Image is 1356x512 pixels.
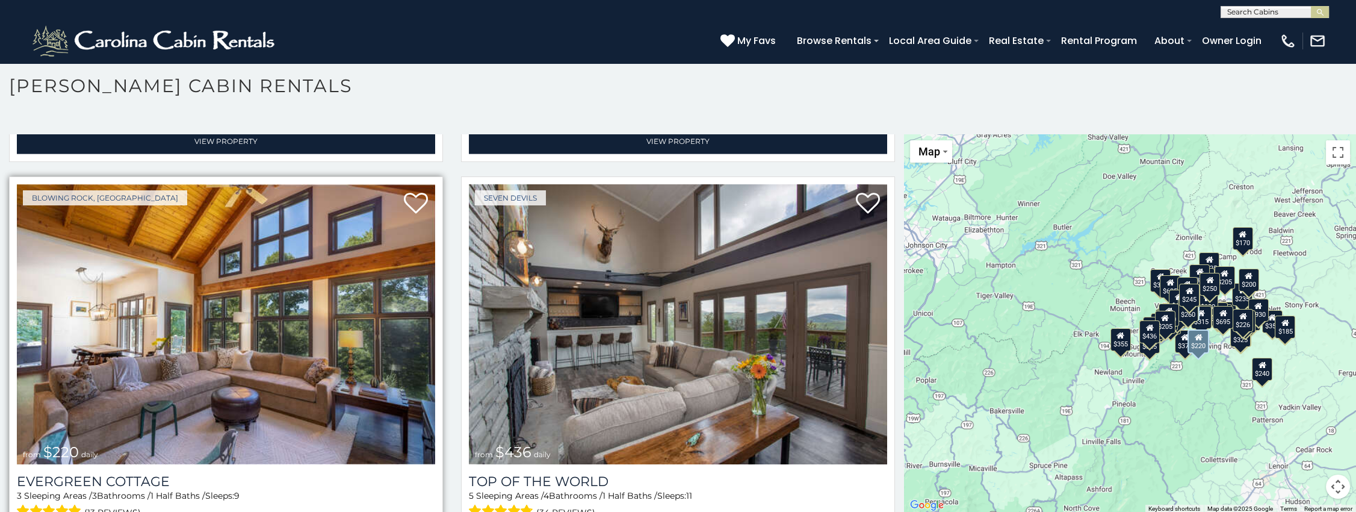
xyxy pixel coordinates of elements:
span: My Favs [737,33,776,48]
div: $240 [1252,358,1272,381]
div: $185 [1275,315,1295,338]
span: 1 Half Baths / [150,490,205,501]
div: $380 [1216,301,1236,324]
a: Blowing Rock, [GEOGRAPHIC_DATA] [23,190,187,205]
a: Evergreen Cottage [17,473,435,490]
div: $180 [1197,291,1218,314]
span: 3 [92,490,97,501]
div: $225 [1177,297,1199,321]
div: $315 [1190,305,1211,328]
a: Top of the World from $436 daily [469,184,887,465]
div: $299 [1234,310,1255,333]
span: 1 Half Baths / [602,490,657,501]
div: $375 [1174,330,1195,353]
button: Map camera controls [1326,475,1350,499]
a: Evergreen Cottage from $220 daily [17,184,435,465]
div: $436 [1139,320,1159,343]
img: mail-regular-white.png [1309,33,1326,49]
div: $695 [1213,305,1233,328]
a: My Favs [720,33,779,49]
div: $200 [1238,269,1258,292]
div: $220 [1187,329,1209,353]
span: Map [918,145,940,158]
div: $230 [1159,304,1179,326]
span: 3 [17,490,22,501]
div: $305 [1150,269,1171,292]
div: $355 [1262,310,1282,332]
div: $355 [1110,328,1130,351]
div: $320 [1189,264,1210,287]
div: $930 [1248,298,1268,321]
div: $260 [1177,298,1198,321]
div: $170 [1232,227,1252,250]
a: Browse Rentals [791,30,878,51]
div: $250 [1200,273,1220,296]
span: 5 [469,490,474,501]
img: White-1-2.png [30,23,280,59]
div: $205 [1214,266,1234,289]
div: $325 [1230,324,1250,347]
a: Real Estate [983,30,1050,51]
button: Change map style [910,140,952,163]
span: from [23,450,41,459]
a: Add to favorites [856,192,880,217]
div: $245 [1179,284,1200,307]
span: 9 [234,490,240,501]
button: Toggle fullscreen view [1326,140,1350,164]
span: from [475,450,493,459]
a: Seven Devils [475,190,546,205]
a: Top of the World [469,473,887,490]
a: Terms (opens in new tab) [1280,505,1297,512]
div: $635 [1159,275,1180,298]
span: daily [81,450,98,459]
img: Top of the World [469,184,887,465]
a: Add to favorites [404,192,428,217]
span: $220 [43,443,79,461]
span: 4 [543,490,549,501]
span: 11 [686,490,692,501]
a: Local Area Guide [883,30,977,51]
div: $565 [1177,277,1197,300]
a: Owner Login [1196,30,1268,51]
div: $235 [1232,283,1252,306]
div: $305 [1142,317,1163,340]
div: $480 [1191,305,1212,328]
div: $345 [1139,331,1159,354]
div: $226 [1233,309,1253,332]
div: $525 [1199,252,1219,275]
a: Report a map error [1304,505,1352,512]
img: phone-regular-white.png [1280,33,1296,49]
img: Evergreen Cottage [17,184,435,465]
div: $350 [1230,323,1251,346]
div: $205 [1154,311,1175,334]
a: View Property [17,129,435,154]
a: View Property [469,129,887,154]
span: $436 [495,443,531,461]
a: About [1148,30,1190,51]
a: Rental Program [1055,30,1143,51]
span: Map data ©2025 Google [1207,505,1273,512]
span: daily [534,450,551,459]
div: $210 [1180,284,1200,307]
div: $365 [1230,324,1251,347]
div: $410 [1168,290,1189,313]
